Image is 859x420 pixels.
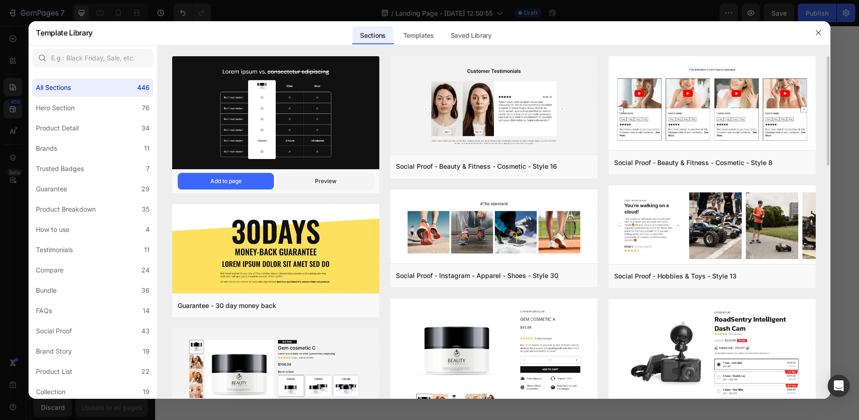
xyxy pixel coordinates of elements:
[141,123,150,134] div: 34
[142,204,150,215] div: 35
[609,185,816,266] img: sp13.png
[172,204,379,295] img: g30.png
[36,305,52,316] div: FAQs
[36,366,72,377] div: Product List
[144,244,150,255] div: 11
[614,157,772,168] div: Social Proof - Beauty & Fitness - Cosmetic - Style 8
[614,271,737,282] div: Social Proof - Hobbies & Toys - Style 13
[36,143,57,154] div: Brands
[609,56,816,153] img: sp8.png
[36,265,64,276] div: Compare
[36,346,72,357] div: Brand Story
[36,204,96,215] div: Product Breakdown
[396,270,558,281] div: Social Proof - Instagram - Apparel - Shoes - Style 30
[36,123,79,134] div: Product Detail
[36,163,84,174] div: Trusted Badges
[144,143,150,154] div: 11
[333,175,382,183] div: Drop element here
[278,173,374,189] button: Preview
[315,177,337,185] div: Preview
[36,183,67,195] div: Guarantee
[386,353,454,361] span: then drag & drop elements
[36,386,65,397] div: Collection
[225,224,251,236] div: Apple Pay
[143,386,150,397] div: 19
[325,342,373,351] div: Generate layout
[36,102,75,113] div: Hero Section
[390,189,598,266] img: sp30.png
[172,56,379,171] img: c19.png
[396,26,441,45] div: Templates
[141,366,150,377] div: 22
[36,325,72,337] div: Social Proof
[141,265,150,276] div: 24
[146,163,150,174] div: 7
[36,224,70,235] div: How to use
[143,305,150,316] div: 14
[225,251,464,263] div: More ways to shop: find an Apple Store or other retailer near you. Or call 080o [PHONE_NUMBER]
[210,177,242,185] div: Add to page
[141,285,150,296] div: 36
[324,353,373,361] span: from URL or image
[178,300,276,311] div: Guarantee - 30 day money back
[36,244,73,255] div: Testimonials
[253,342,308,351] div: Choose templates
[36,82,71,93] div: All Sections
[36,285,57,296] div: Bundle
[141,325,150,337] div: 43
[443,26,499,45] div: Saved Library
[353,26,393,45] div: Sections
[141,183,150,195] div: 29
[145,224,150,235] div: 4
[137,82,150,93] div: 446
[142,102,150,113] div: 76
[36,21,93,45] h2: Template Library
[828,375,850,397] div: Open Intercom Messenger
[178,173,274,189] button: Add to page
[330,321,374,331] span: Add section
[225,278,341,290] div: Copyright @ 2025 Apple Inc. All rights reserved.
[32,49,153,67] input: E.g.: Black Friday, Sale, etc.
[390,56,598,156] img: sp16.png
[249,353,312,361] span: inspired by CRO experts
[143,346,150,357] div: 19
[396,161,557,172] div: Social Proof - Beauty & Fitness - Cosmetic - Style 16
[393,342,449,351] div: Add blank section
